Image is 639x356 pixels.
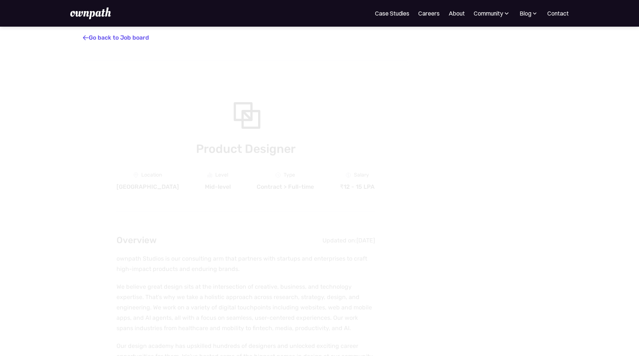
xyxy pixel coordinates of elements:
[133,172,138,178] img: Location Icon - Job Board X Webflow Template
[519,9,538,18] div: Blog
[547,9,569,18] a: Contact
[205,183,231,191] div: Mid-level
[346,172,351,178] img: Money Icon - Job Board X Webflow Template
[116,183,179,191] div: [GEOGRAPHIC_DATA]
[215,172,228,178] div: Level
[83,34,89,41] span: 
[116,282,375,333] p: We believe great design sits at the intersection of creative, business, and technology expertise....
[356,237,375,244] div: [DATE]
[474,9,510,18] div: Community
[322,237,356,244] div: Updated on:
[83,34,149,41] a: Go back to Job board
[141,172,162,178] div: Location
[116,140,375,157] h1: Product Designer
[375,9,409,18] a: Case Studies
[418,9,440,18] a: Careers
[340,183,375,191] div: ₹12 - 15 LPA
[207,172,212,178] img: Graph Icon - Job Board X Webflow Template
[257,183,314,191] div: Contract > Full-time
[520,9,531,18] div: Blog
[116,253,375,274] p: ownpath Studios is our consulting arm that partners with startups and enterprises to craft high-i...
[474,9,503,18] div: Community
[449,9,465,18] a: About
[354,172,369,178] div: Salary
[284,172,295,178] div: Type
[116,233,157,248] h2: Overview
[275,172,281,178] img: Clock Icon - Job Board X Webflow Template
